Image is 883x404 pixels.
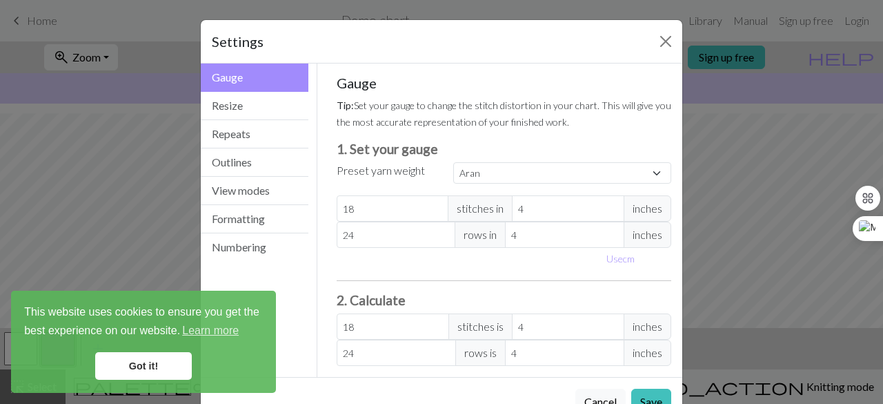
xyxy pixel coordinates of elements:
[201,177,308,205] button: View modes
[337,162,425,179] label: Preset yarn weight
[337,292,672,308] h3: 2. Calculate
[337,99,354,111] strong: Tip:
[180,320,241,341] a: learn more about cookies
[201,64,308,92] button: Gauge
[201,120,308,148] button: Repeats
[448,314,513,340] span: stitches is
[95,352,192,380] a: dismiss cookie message
[201,148,308,177] button: Outlines
[201,205,308,233] button: Formatting
[624,340,671,366] span: inches
[337,75,672,91] h5: Gauge
[600,248,641,269] button: Usecm
[624,195,671,222] span: inches
[624,222,671,248] span: inches
[201,233,308,261] button: Numbering
[212,31,264,52] h5: Settings
[24,304,263,341] span: This website uses cookies to ensure you get the best experience on our website.
[448,195,513,222] span: stitches in
[624,314,671,340] span: inches
[655,30,677,52] button: Close
[201,92,308,120] button: Resize
[337,141,672,157] h3: 1. Set your gauge
[455,222,506,248] span: rows in
[455,340,506,366] span: rows is
[11,291,276,393] div: cookieconsent
[337,99,671,128] small: Set your gauge to change the stitch distortion in your chart. This will give you the most accurat...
